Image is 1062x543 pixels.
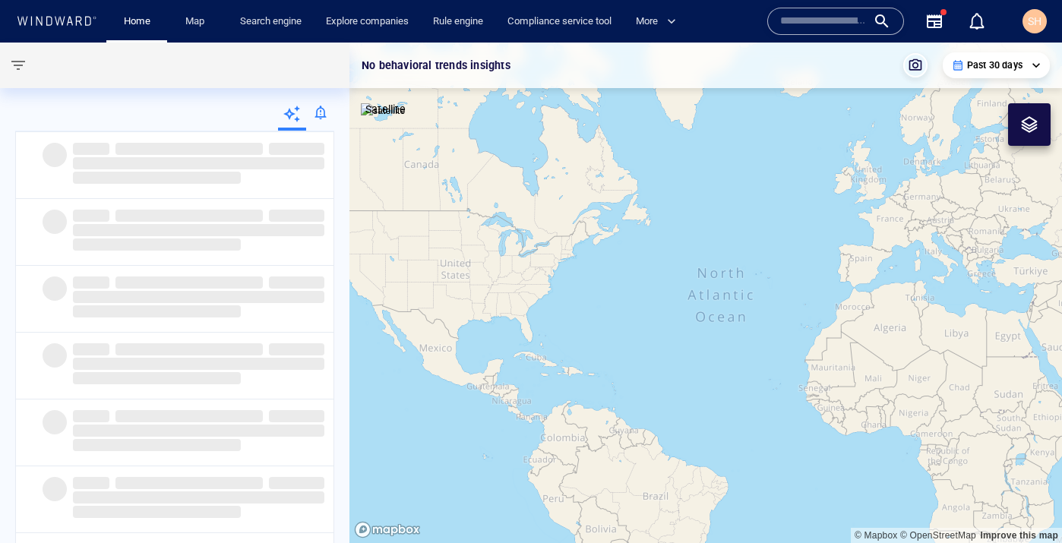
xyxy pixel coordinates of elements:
a: Explore companies [320,8,415,35]
span: ‌ [73,143,109,155]
span: ‌ [269,410,324,422]
div: Past 30 days [952,58,1041,72]
a: OpenStreetMap [900,530,976,541]
a: Map feedback [980,530,1058,541]
span: SH [1028,15,1041,27]
span: ‌ [43,343,67,368]
span: ‌ [73,425,324,437]
span: ‌ [73,291,324,303]
span: ‌ [73,210,109,222]
span: ‌ [73,305,241,317]
a: Compliance service tool [501,8,618,35]
a: Mapbox logo [354,521,421,538]
span: ‌ [73,491,324,504]
span: ‌ [73,477,109,489]
span: ‌ [43,276,67,301]
span: ‌ [269,210,324,222]
a: Rule engine [427,8,489,35]
button: More [630,8,689,35]
a: Search engine [234,8,308,35]
span: More [636,13,676,30]
a: Home [118,8,156,35]
span: ‌ [115,143,263,155]
span: ‌ [73,439,241,451]
span: ‌ [43,410,67,434]
span: ‌ [73,172,241,184]
img: satellite [361,103,406,118]
span: ‌ [115,343,263,355]
span: ‌ [115,410,263,422]
button: SH [1019,6,1050,36]
span: ‌ [73,343,109,355]
span: ‌ [115,210,263,222]
span: ‌ [115,276,263,289]
span: ‌ [43,143,67,167]
span: ‌ [269,477,324,489]
span: ‌ [73,372,241,384]
p: No behavioral trends insights [362,56,510,74]
canvas: Map [349,43,1062,543]
span: ‌ [73,157,324,169]
a: Mapbox [855,530,897,541]
p: Satellite [365,100,406,118]
span: ‌ [115,477,263,489]
span: ‌ [269,143,324,155]
span: ‌ [43,477,67,501]
span: ‌ [73,224,324,236]
span: ‌ [269,343,324,355]
span: ‌ [73,410,109,422]
span: ‌ [73,238,241,251]
span: ‌ [43,210,67,234]
iframe: Chat [997,475,1051,532]
button: Home [112,8,161,35]
a: Map [179,8,216,35]
span: ‌ [73,358,324,370]
span: ‌ [73,506,241,518]
div: Notification center [968,12,986,30]
span: ‌ [73,276,109,289]
button: Map [173,8,222,35]
p: Past 30 days [967,58,1022,72]
span: ‌ [269,276,324,289]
